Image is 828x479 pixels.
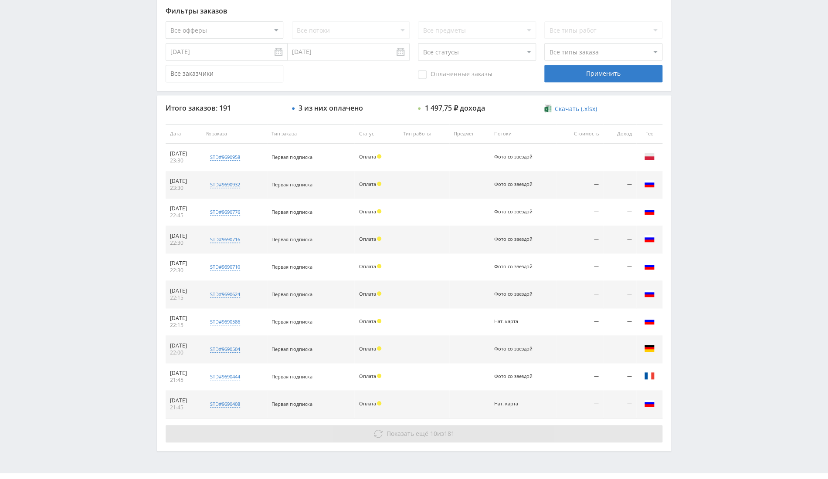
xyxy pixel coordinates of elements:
div: std#9690444 [210,373,240,380]
span: Первая подписка [271,263,312,270]
th: Дата [166,124,202,144]
span: Первая подписка [271,154,312,160]
div: std#9690504 [210,346,240,353]
td: — [603,391,636,418]
span: Оплата [359,345,376,352]
div: Применить [544,65,662,82]
img: rus.png [644,316,655,326]
div: [DATE] [170,315,197,322]
th: Тип заказа [267,124,354,144]
span: Холд [377,401,381,405]
span: Первая подписка [271,209,312,215]
div: Фото со звездой [494,374,533,379]
img: pol.png [644,151,655,162]
div: 22:00 [170,349,197,356]
div: [DATE] [170,178,197,185]
img: rus.png [644,233,655,244]
img: xlsx [544,104,552,113]
div: [DATE] [170,150,197,157]
div: [DATE] [170,342,197,349]
span: Первая подписка [271,181,312,188]
div: 23:30 [170,157,197,164]
div: std#9690932 [210,181,240,188]
th: Гео [636,124,662,144]
div: 22:45 [170,212,197,219]
span: Оплаченные заказы [418,70,492,79]
img: deu.png [644,343,655,354]
img: rus.png [644,206,655,216]
td: — [556,226,603,253]
div: [DATE] [170,260,197,267]
th: Тип работы [399,124,450,144]
td: — [556,336,603,363]
td: — [556,391,603,418]
span: Оплата [359,263,376,270]
span: Оплата [359,153,376,160]
img: rus.png [644,398,655,408]
span: 10 [430,429,437,438]
td: — [556,308,603,336]
td: — [556,253,603,281]
div: Фильтры заказов [166,7,662,15]
span: Первая подписка [271,346,312,352]
div: 3 из них оплачено [299,104,363,112]
td: — [603,281,636,308]
div: [DATE] [170,397,197,404]
span: Первая подписка [271,236,312,243]
a: Скачать (.xlsx) [544,105,597,113]
img: rus.png [644,261,655,271]
div: std#9690624 [210,291,240,298]
img: rus.png [644,288,655,299]
th: Доход [603,124,636,144]
span: Холд [377,291,381,296]
div: Фото со звездой [494,209,533,215]
th: Потоки [490,124,556,144]
span: 181 [444,429,455,438]
div: [DATE] [170,370,197,377]
div: std#9690958 [210,154,240,161]
div: 23:30 [170,185,197,192]
div: std#9690586 [210,318,240,325]
div: 22:30 [170,239,197,246]
span: Холд [377,319,381,323]
td: — [556,363,603,391]
span: Холд [377,182,381,186]
td: — [556,144,603,171]
div: 21:45 [170,377,197,384]
img: rus.png [644,179,655,189]
div: std#9690776 [210,209,240,216]
span: Холд [377,374,381,378]
th: Предмет [449,124,490,144]
td: — [556,171,603,199]
span: Первая подписка [271,291,312,297]
input: Все заказчики [166,65,283,82]
td: — [603,308,636,336]
span: Оплата [359,290,376,297]
button: Показать ещё 10из181 [166,425,662,442]
td: — [603,144,636,171]
div: 22:15 [170,322,197,329]
div: Нат. карта [494,401,533,407]
td: — [603,171,636,199]
span: Первая подписка [271,318,312,325]
td: — [603,199,636,226]
span: Первая подписка [271,373,312,380]
div: 21:45 [170,404,197,411]
span: Холд [377,346,381,351]
span: Холд [377,236,381,241]
div: std#9690710 [210,263,240,270]
span: Скачать (.xlsx) [555,105,597,112]
span: Показать ещё [387,429,428,438]
td: — [603,363,636,391]
div: Нат. карта [494,319,533,324]
span: Оплата [359,400,376,407]
img: fra.png [644,371,655,381]
th: № заказа [202,124,267,144]
div: 1 497,75 ₽ дохода [424,104,485,112]
div: Фото со звездой [494,346,533,352]
div: Фото со звездой [494,182,533,187]
th: Статус [354,124,398,144]
td: — [556,199,603,226]
span: Холд [377,264,381,268]
span: Оплата [359,236,376,242]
